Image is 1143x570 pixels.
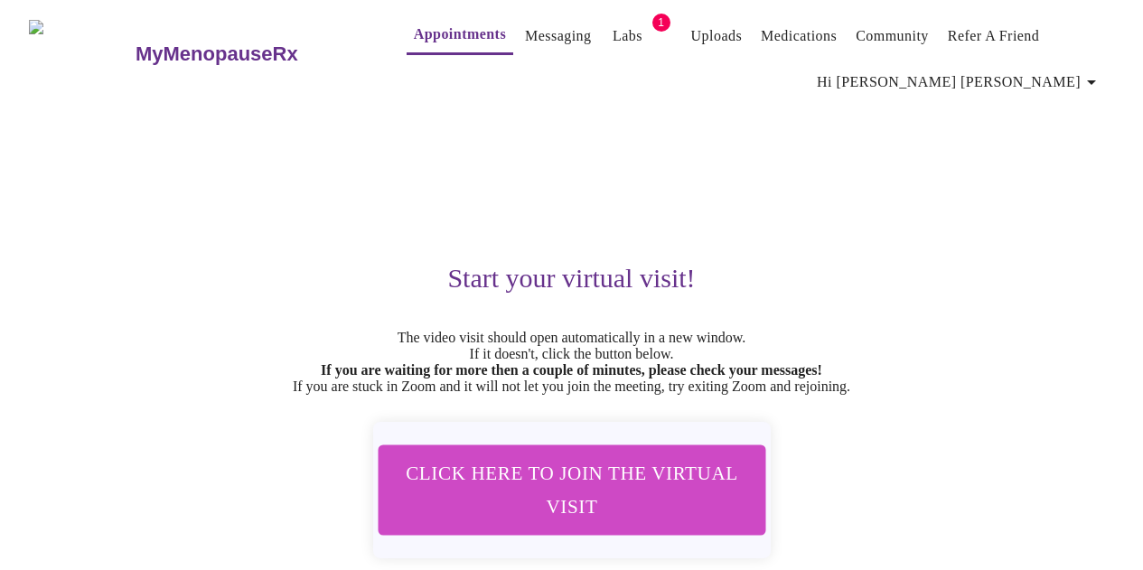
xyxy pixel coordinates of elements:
img: MyMenopauseRx Logo [29,20,133,88]
a: Uploads [691,23,743,49]
button: Messaging [518,18,598,54]
a: Community [856,23,929,49]
button: Hi [PERSON_NAME] [PERSON_NAME] [810,64,1110,100]
button: Community [848,18,936,54]
button: Refer a Friend [941,18,1047,54]
button: Labs [599,18,657,54]
strong: If you are waiting for more then a couple of minutes, please check your messages! [321,362,822,378]
a: Messaging [525,23,591,49]
a: Refer a Friend [948,23,1040,49]
span: 1 [652,14,670,32]
button: Appointments [407,16,513,55]
a: Medications [761,23,837,49]
button: Click here to join the virtual visit [374,444,768,537]
a: Appointments [414,22,506,47]
span: Click here to join the virtual visit [398,456,745,524]
button: Medications [754,18,844,54]
p: The video visit should open automatically in a new window. If it doesn't, click the button below.... [29,330,1114,395]
a: Labs [613,23,642,49]
h3: Start your virtual visit! [29,263,1114,294]
button: Uploads [684,18,750,54]
a: MyMenopauseRx [133,23,370,86]
h3: MyMenopauseRx [136,42,298,66]
span: Hi [PERSON_NAME] [PERSON_NAME] [817,70,1102,95]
